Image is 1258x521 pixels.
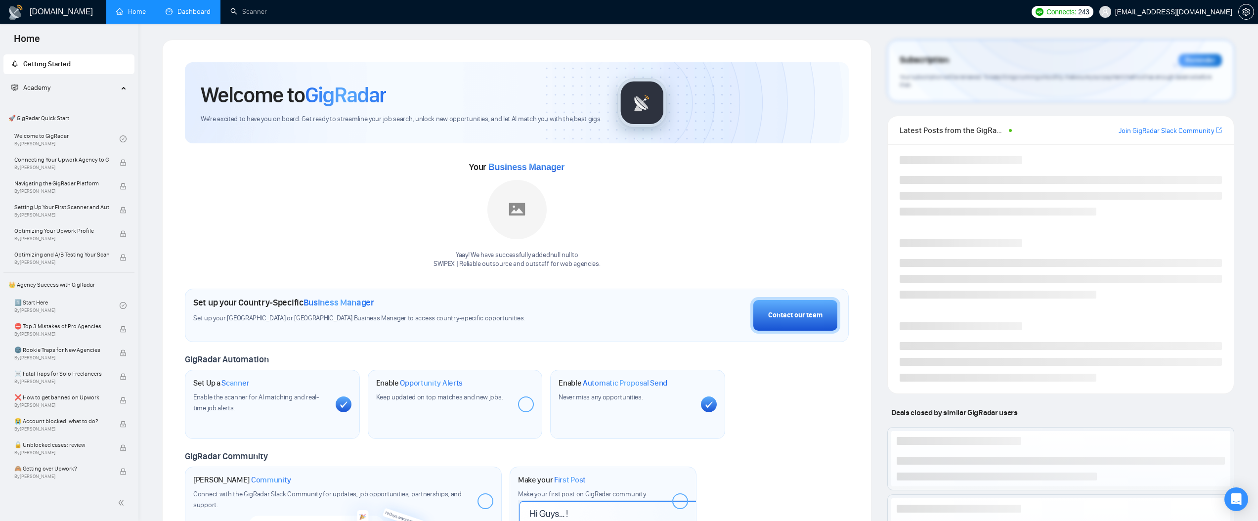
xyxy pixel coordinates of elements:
a: export [1216,126,1222,135]
span: Business Manager [488,162,564,172]
h1: Make your [518,475,586,485]
span: lock [120,349,127,356]
span: check-circle [120,302,127,309]
span: Keep updated on top matches and new jobs. [376,393,503,401]
span: Latest Posts from the GigRadar Community [900,124,1005,136]
span: By [PERSON_NAME] [14,426,109,432]
span: Your subscription will be renewed. To keep things running smoothly, make sure your payment method... [900,73,1211,89]
span: ☠️ Fatal Traps for Solo Freelancers [14,369,109,379]
h1: [PERSON_NAME] [193,475,291,485]
span: By [PERSON_NAME] [14,260,109,265]
span: 🙈 Getting over Upwork? [14,464,109,474]
button: Contact our team [750,297,840,334]
span: By [PERSON_NAME] [14,165,109,171]
a: searchScanner [230,7,267,16]
span: double-left [118,498,128,508]
span: GigRadar Community [185,451,268,462]
img: upwork-logo.png [1036,8,1043,16]
span: export [1216,126,1222,134]
span: Connects: [1046,6,1076,17]
a: Join GigRadar Slack Community [1119,126,1214,136]
span: ⛔ Top 3 Mistakes of Pro Agencies [14,321,109,331]
span: Getting Started [23,60,71,68]
span: Business Manager [304,297,374,308]
span: lock [120,159,127,166]
a: Welcome to GigRadarBy[PERSON_NAME] [14,128,120,150]
h1: Enable [376,378,463,388]
div: Reminder [1178,54,1222,67]
span: rocket [11,60,18,67]
span: lock [120,207,127,214]
span: lock [120,183,127,190]
a: dashboardDashboard [166,7,211,16]
img: placeholder.png [487,180,547,239]
span: Make your first post on GigRadar community. [518,490,647,498]
span: lock [120,373,127,380]
span: lock [120,421,127,428]
span: Automatic Proposal Send [583,378,667,388]
button: setting [1238,4,1254,20]
a: homeHome [116,7,146,16]
span: Set up your [GEOGRAPHIC_DATA] or [GEOGRAPHIC_DATA] Business Manager to access country-specific op... [193,314,582,323]
span: ❌ How to get banned on Upwork [14,392,109,402]
span: By [PERSON_NAME] [14,188,109,194]
span: Opportunity Alerts [400,378,463,388]
div: Contact our team [768,310,823,321]
span: lock [120,444,127,451]
span: We're excited to have you on board. Get ready to streamline your job search, unlock new opportuni... [201,115,602,124]
span: By [PERSON_NAME] [14,379,109,385]
span: Subscription [900,52,949,69]
span: lock [120,397,127,404]
span: By [PERSON_NAME] [14,355,109,361]
span: By [PERSON_NAME] [14,450,109,456]
span: Connecting Your Upwork Agency to GigRadar [14,155,109,165]
span: By [PERSON_NAME] [14,474,109,479]
span: Deals closed by similar GigRadar users [887,404,1021,421]
span: Navigating the GigRadar Platform [14,178,109,188]
span: lock [120,326,127,333]
span: Optimizing Your Upwork Profile [14,226,109,236]
span: By [PERSON_NAME] [14,331,109,337]
span: GigRadar [305,82,386,108]
span: check-circle [120,135,127,142]
span: Academy [11,84,50,92]
span: By [PERSON_NAME] [14,212,109,218]
span: 👑 Agency Success with GigRadar [4,275,133,295]
h1: Welcome to [201,82,386,108]
span: 🔓 Unblocked cases: review [14,440,109,450]
div: Yaay! We have successfully added null null to [434,251,601,269]
img: logo [8,4,24,20]
a: setting [1238,8,1254,16]
span: lock [120,468,127,475]
span: user [1102,8,1109,15]
span: Setting Up Your First Scanner and Auto-Bidder [14,202,109,212]
h1: Set Up a [193,378,249,388]
span: lock [120,230,127,237]
span: Home [6,32,48,52]
span: First Post [554,475,586,485]
span: Community [251,475,291,485]
span: Scanner [221,378,249,388]
img: gigradar-logo.png [617,78,667,128]
span: Enable the scanner for AI matching and real-time job alerts. [193,393,319,412]
span: Your [469,162,564,173]
span: 243 [1078,6,1089,17]
div: Open Intercom Messenger [1224,487,1248,511]
span: 🚀 GigRadar Quick Start [4,108,133,128]
span: 😭 Account blocked: what to do? [14,416,109,426]
span: lock [120,254,127,261]
span: Connect with the GigRadar Slack Community for updates, job opportunities, partnerships, and support. [193,490,462,509]
span: By [PERSON_NAME] [14,236,109,242]
span: Never miss any opportunities. [559,393,643,401]
p: SWIPEX | Reliable outsource and outstaff for web agencies . [434,260,601,269]
span: Academy [23,84,50,92]
span: By [PERSON_NAME] [14,402,109,408]
span: 🌚 Rookie Traps for New Agencies [14,345,109,355]
h1: Enable [559,378,667,388]
span: Optimizing and A/B Testing Your Scanner for Better Results [14,250,109,260]
span: GigRadar Automation [185,354,268,365]
li: Getting Started [3,54,134,74]
span: fund-projection-screen [11,84,18,91]
a: 1️⃣ Start HereBy[PERSON_NAME] [14,295,120,316]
